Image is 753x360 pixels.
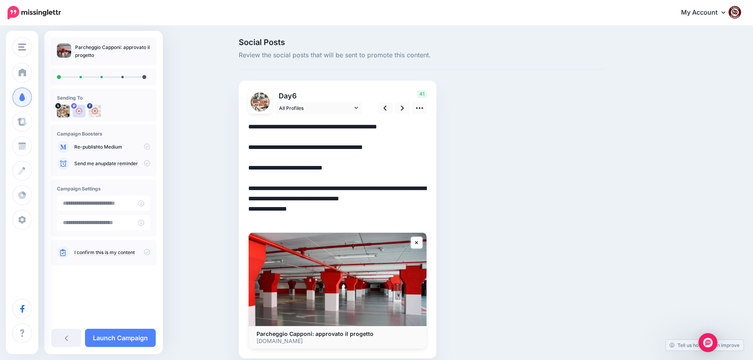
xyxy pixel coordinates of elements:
b: Parcheggio Capponi: approvato il progetto [257,330,374,337]
a: I confirm this is my content [74,249,135,256]
p: [DOMAIN_NAME] [257,337,419,345]
p: to Medium [74,143,150,151]
img: 463453305_2684324355074873_6393692129472495966_n-bsa154739.jpg [89,105,101,117]
span: 41 [417,90,427,98]
h4: Campaign Settings [57,186,150,192]
img: uTTNWBrh-84924.jpeg [251,92,270,111]
a: Re-publish [74,144,98,150]
p: Parcheggio Capponi: approvato il progetto [75,43,150,59]
img: user_default_image.png [73,105,85,117]
span: Social Posts [239,38,606,46]
p: Day [275,90,363,102]
h4: Sending To [57,95,150,101]
img: uTTNWBrh-84924.jpeg [57,105,70,117]
div: Open Intercom Messenger [698,333,717,352]
a: Tell us how we can improve [666,340,744,351]
a: All Profiles [275,102,362,114]
p: Send me an [74,160,150,167]
img: Parcheggio Capponi: approvato il progetto [249,233,427,326]
a: My Account [673,3,741,23]
span: All Profiles [279,104,353,112]
img: 5dcbf53d421405364357287927a087ff_thumb.jpg [57,43,71,58]
a: update reminder [101,160,138,167]
span: 6 [292,92,297,100]
img: menu.png [18,43,26,51]
h4: Campaign Boosters [57,131,150,137]
span: Review the social posts that will be sent to promote this content. [239,50,606,60]
img: Missinglettr [8,6,61,19]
